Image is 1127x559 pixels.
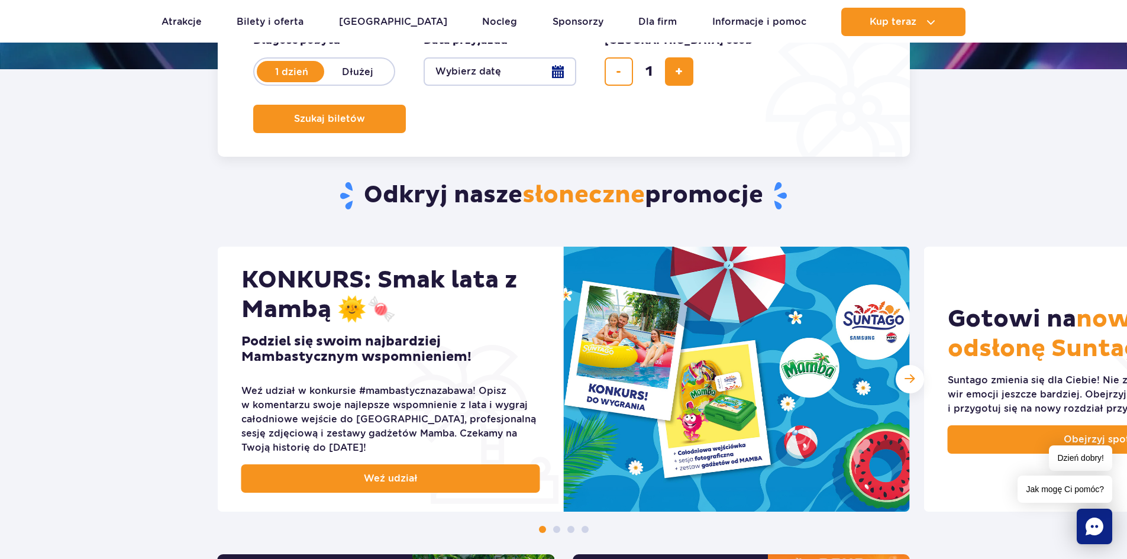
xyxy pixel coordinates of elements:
[253,105,406,133] button: Szukaj biletów
[339,8,447,36] a: [GEOGRAPHIC_DATA]
[482,8,517,36] a: Nocleg
[241,334,540,365] h3: Podziel się swoim najbardziej Mambastycznym wspomnieniem!
[1077,509,1112,544] div: Chat
[1049,445,1112,471] span: Dzień dobry!
[564,247,910,512] img: KONKURS: Smak lata z Mambą 🌞🍬
[294,114,365,124] span: Szukaj biletów
[1018,476,1112,503] span: Jak mogę Ci pomóc?
[712,8,806,36] a: Informacje i pomoc
[605,57,633,86] button: usuń bilet
[553,8,603,36] a: Sponsorzy
[522,180,645,210] span: słoneczne
[241,464,540,493] a: Weź udział
[258,59,325,84] label: 1 dzień
[162,8,202,36] a: Atrakcje
[424,57,576,86] button: Wybierz datę
[241,266,540,325] h2: KONKURS: Smak lata z Mambą 🌞🍬
[324,59,392,84] label: Dłużej
[241,384,540,455] div: Weź udział w konkursie #mambastycznazabawa! Opisz w komentarzu swoje najlepsze wspomnienie z lata...
[841,8,965,36] button: Kup teraz
[638,8,677,36] a: Dla firm
[237,8,303,36] a: Bilety i oferta
[870,17,916,27] span: Kup teraz
[217,180,910,211] h2: Odkryj nasze promocje
[364,471,418,486] span: Weź udział
[665,57,693,86] button: dodaj bilet
[218,10,910,157] form: Planowanie wizyty w Park of Poland
[635,57,663,86] input: liczba biletów
[896,365,924,393] div: Następny slajd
